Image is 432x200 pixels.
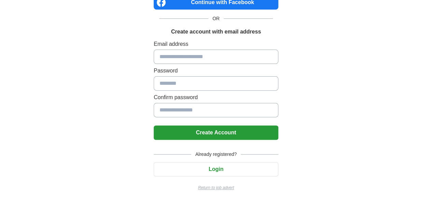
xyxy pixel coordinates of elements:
span: OR [208,15,224,22]
h1: Create account with email address [171,28,261,36]
label: Email address [154,40,278,48]
label: Confirm password [154,93,278,102]
button: Create Account [154,125,278,140]
span: Already registered? [191,151,241,158]
a: Return to job advert [154,185,278,191]
a: Login [154,166,278,172]
button: Login [154,162,278,176]
label: Password [154,67,278,75]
